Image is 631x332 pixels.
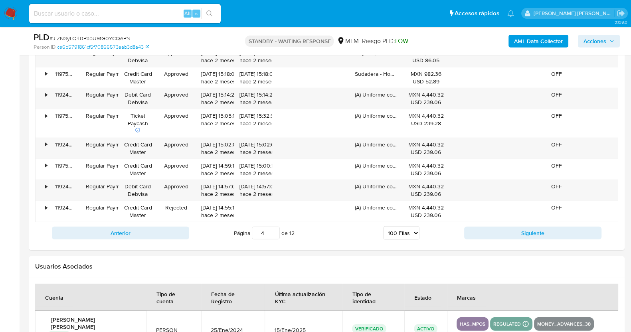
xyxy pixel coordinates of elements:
span: # JIZN3yLQ40PabU9tG0YCQePN [49,34,131,42]
span: s [195,10,198,17]
a: Salir [617,9,625,18]
button: Acciones [578,35,620,47]
span: Accesos rápidos [455,9,499,18]
div: MLM [337,37,358,45]
a: Notificaciones [507,10,514,17]
span: Acciones [584,35,606,47]
p: baltazar.cabreradupeyron@mercadolibre.com.mx [534,10,614,17]
button: search-icon [201,8,218,19]
b: Person ID [34,43,55,51]
span: Riesgo PLD: [362,37,408,45]
b: PLD [34,31,49,43]
input: Buscar usuario o caso... [29,8,221,19]
span: LOW [395,36,408,45]
a: ce6b5791861cf5f70866573aab3d8a43 [57,43,149,51]
span: 3.158.0 [614,19,627,25]
h2: Usuarios Asociados [35,263,618,271]
span: Alt [184,10,191,17]
b: AML Data Collector [514,35,563,47]
button: AML Data Collector [508,35,568,47]
p: STANDBY - WAITING RESPONSE [245,36,334,47]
